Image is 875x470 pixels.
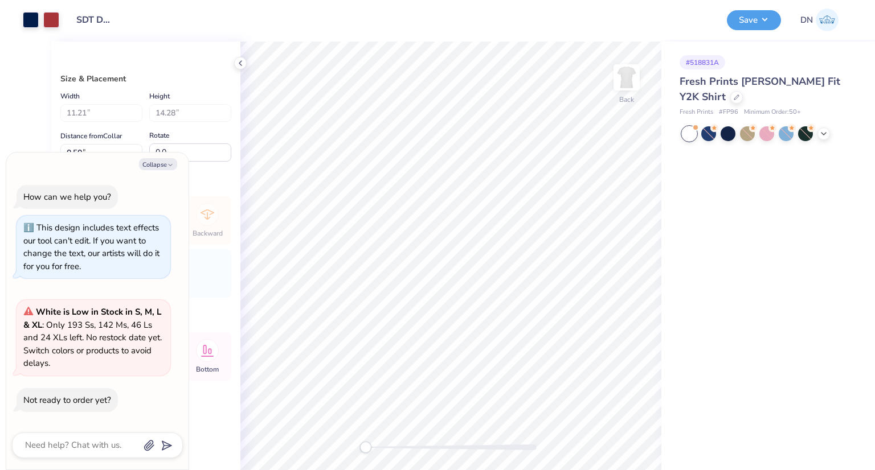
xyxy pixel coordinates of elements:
span: # FP96 [719,108,738,117]
span: Minimum Order: 50 + [744,108,801,117]
div: Not ready to order yet? [23,394,111,406]
img: Danielle Newport [816,9,839,31]
label: Width [60,89,80,103]
button: Collapse [139,158,177,170]
span: DN [800,14,813,27]
div: How can we help you? [23,191,111,203]
span: Fresh Prints [680,108,713,117]
div: Accessibility label [360,442,371,453]
label: Rotate [149,129,169,142]
span: Fresh Prints [PERSON_NAME] Fit Y2K Shirt [680,75,840,104]
div: Back [619,94,634,105]
span: Bottom [196,365,219,374]
div: # 518831A [680,55,725,69]
img: Back [615,66,638,89]
strong: White is Low in Stock in S, M, L & XL [23,306,161,331]
span: : Only 193 Ss, 142 Ms, 46 Ls and 24 XLs left. No restock date yet. Switch colors or products to a... [23,306,162,369]
button: Save [727,10,781,30]
a: DN [795,9,844,31]
label: Height [149,89,170,103]
input: Untitled Design [68,9,124,31]
div: Size & Placement [60,73,231,85]
label: Distance from Collar [60,129,122,143]
div: This design includes text effects our tool can't edit. If you want to change the text, our artist... [23,222,160,272]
